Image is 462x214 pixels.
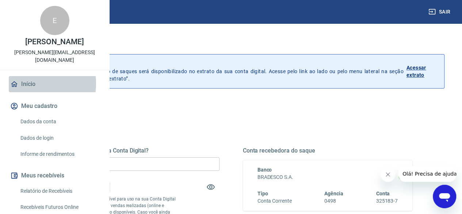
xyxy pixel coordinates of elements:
[257,167,272,173] span: Banco
[18,114,100,129] a: Dados da conta
[406,60,438,82] a: Acessar extrato
[324,197,343,205] h6: 0498
[406,64,438,79] p: Acessar extrato
[243,147,413,154] h5: Conta recebedora do saque
[18,38,444,48] h3: Saque
[39,60,404,68] p: Histórico de saques
[427,5,453,19] button: Sair
[376,191,390,196] span: Conta
[40,6,69,35] div: E
[9,168,100,184] button: Meus recebíveis
[18,147,100,162] a: Informe de rendimentos
[324,191,343,196] span: Agência
[257,197,292,205] h6: Conta Corrente
[4,5,61,11] span: Olá! Precisa de ajuda?
[39,60,404,82] p: A partir de agora, o histórico de saques será disponibilizado no extrato da sua conta digital. Ac...
[18,184,100,199] a: Relatório de Recebíveis
[433,185,456,208] iframe: Botão para abrir a janela de mensagens
[398,166,456,182] iframe: Mensagem da empresa
[18,131,100,146] a: Dados de login
[25,38,84,46] p: [PERSON_NAME]
[257,191,268,196] span: Tipo
[381,167,395,182] iframe: Fechar mensagem
[6,49,103,64] p: [PERSON_NAME][EMAIL_ADDRESS][DOMAIN_NAME]
[9,76,100,92] a: Início
[50,147,219,154] h5: Quanto deseja sacar da Conta Digital?
[257,173,398,181] h6: BRADESCO S.A.
[9,98,100,114] button: Meu cadastro
[376,197,398,205] h6: 325183-7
